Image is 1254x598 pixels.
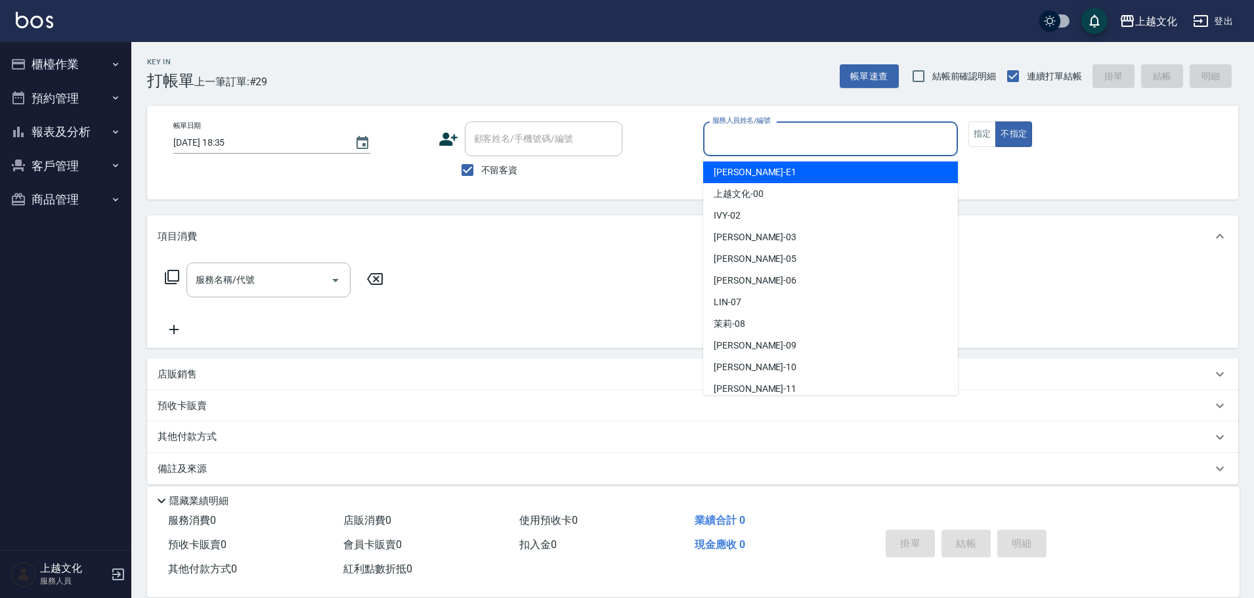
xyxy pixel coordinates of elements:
button: 登出 [1188,9,1238,33]
button: 商品管理 [5,182,126,217]
span: [PERSON_NAME] -06 [714,274,796,288]
span: [PERSON_NAME] -03 [714,230,796,244]
button: save [1081,8,1108,34]
div: 店販銷售 [147,358,1238,390]
button: 指定 [968,121,997,147]
span: 結帳前確認明細 [932,70,997,83]
span: 紅利點數折抵 0 [343,563,412,575]
button: 客戶管理 [5,149,126,183]
p: 備註及來源 [158,462,207,476]
button: 不指定 [995,121,1032,147]
p: 其他付款方式 [158,430,223,444]
p: 預收卡販賣 [158,399,207,413]
p: 隱藏業績明細 [169,494,228,508]
button: 櫃檯作業 [5,47,126,81]
span: 預收卡販賣 0 [168,538,227,551]
h5: 上越文化 [40,562,107,575]
button: Choose date, selected date is 2025-10-13 [347,127,378,159]
span: 店販消費 0 [343,514,391,526]
div: 項目消費 [147,215,1238,257]
span: 服務消費 0 [168,514,216,526]
span: 不留客資 [481,163,518,177]
span: IVY -02 [714,209,741,223]
span: 上一筆訂單:#29 [194,74,268,90]
span: 其他付款方式 0 [168,563,237,575]
span: 會員卡販賣 0 [343,538,402,551]
div: 備註及來源 [147,453,1238,484]
span: [PERSON_NAME] -E1 [714,165,796,179]
span: 現金應收 0 [695,538,745,551]
div: 其他付款方式 [147,421,1238,453]
span: LIN -07 [714,295,741,309]
h2: Key In [147,58,194,66]
h3: 打帳單 [147,72,194,90]
p: 店販銷售 [158,368,197,381]
button: 報表及分析 [5,115,126,149]
span: 連續打單結帳 [1027,70,1082,83]
img: Logo [16,12,53,28]
span: 茉莉 -08 [714,317,745,331]
label: 帳單日期 [173,121,201,131]
div: 預收卡販賣 [147,390,1238,421]
img: Person [11,561,37,587]
button: 上越文化 [1114,8,1182,35]
p: 項目消費 [158,230,197,244]
span: [PERSON_NAME] -09 [714,339,796,352]
label: 服務人員姓名/編號 [712,116,770,125]
span: 上越文化 -00 [714,187,764,201]
span: [PERSON_NAME] -05 [714,252,796,266]
span: 業績合計 0 [695,514,745,526]
span: 使用預收卡 0 [519,514,578,526]
button: 預約管理 [5,81,126,116]
span: [PERSON_NAME] -11 [714,382,796,396]
button: Open [325,270,346,291]
button: 帳單速查 [840,64,899,89]
span: 扣入金 0 [519,538,557,551]
span: [PERSON_NAME] -10 [714,360,796,374]
input: YYYY/MM/DD hh:mm [173,132,341,154]
div: 上越文化 [1135,13,1177,30]
p: 服務人員 [40,575,107,587]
